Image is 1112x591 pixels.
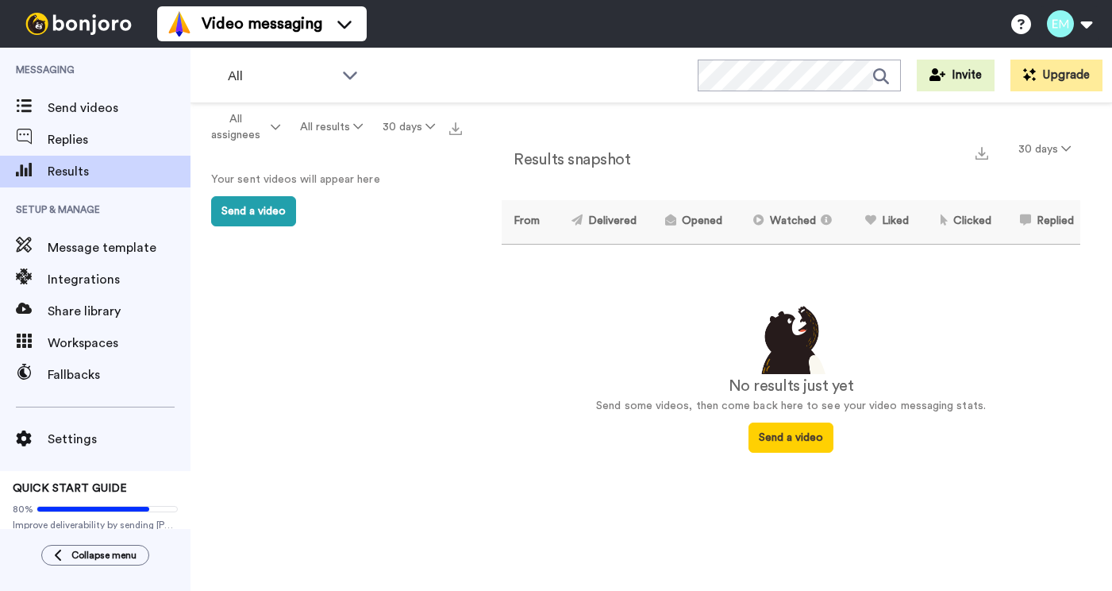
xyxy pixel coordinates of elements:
[167,11,192,37] img: vm-color.svg
[13,483,127,494] span: QUICK START GUIDE
[13,519,178,531] span: Improve deliverability by sending [PERSON_NAME]’s from your own email
[48,238,190,257] span: Message template
[502,200,549,244] th: From
[1009,135,1080,164] button: 30 days
[211,172,449,188] p: Your sent videos will appear here
[917,60,995,91] button: Invite
[194,105,291,149] button: All assignees
[203,111,267,143] span: All assignees
[48,430,190,449] span: Settings
[752,302,831,375] img: results-emptystates.png
[748,423,833,453] button: Send a video
[71,549,137,562] span: Collapse menu
[48,270,190,289] span: Integrations
[915,200,998,244] th: Clicked
[19,13,138,35] img: bj-logo-header-white.svg
[971,141,993,164] button: Export a summary of each team member’s results that match this filter now.
[48,162,190,181] span: Results
[444,115,467,139] button: Export all results that match these filters now.
[48,130,190,149] span: Replies
[449,122,462,135] img: export.svg
[372,113,444,141] button: 30 days
[48,334,190,353] span: Workspaces
[998,200,1080,244] th: Replied
[211,196,296,226] button: Send a video
[48,302,190,321] span: Share library
[549,200,644,244] th: Delivered
[502,374,1080,398] div: No results just yet
[291,113,373,141] button: All results
[643,200,729,244] th: Opened
[975,147,988,160] img: export.svg
[41,545,149,566] button: Collapse menu
[729,200,843,244] th: Watched
[1010,60,1102,91] button: Upgrade
[202,13,322,35] span: Video messaging
[502,151,630,168] h2: Results snapshot
[48,98,190,118] span: Send videos
[502,398,1080,415] p: Send some videos, then come back here to see your video messaging stats.
[844,200,915,244] th: Liked
[748,432,833,443] a: Send a video
[13,503,33,516] span: 80%
[228,67,334,86] span: All
[48,365,190,384] span: Fallbacks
